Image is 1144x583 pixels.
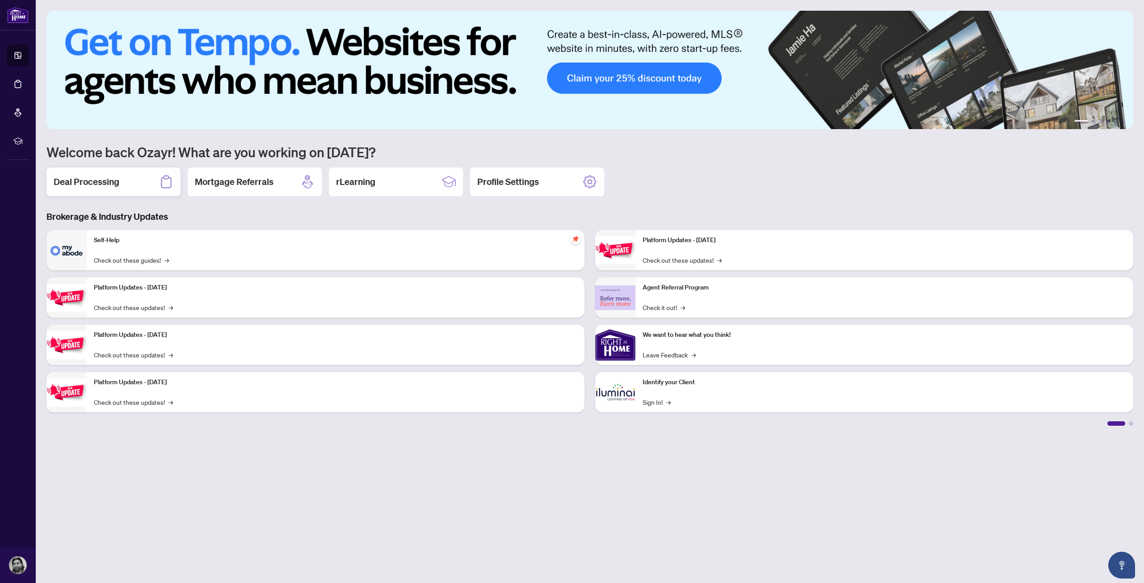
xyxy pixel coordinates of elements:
h1: Welcome back Ozayr! What are you working on [DATE]? [46,143,1133,160]
span: → [168,302,173,312]
p: Self-Help [94,235,577,245]
span: → [168,397,173,407]
button: 2 [1092,120,1096,124]
span: → [666,397,671,407]
a: Sign In!→ [643,397,671,407]
p: Platform Updates - [DATE] [94,377,577,387]
a: Check out these updates!→ [94,350,173,360]
p: Platform Updates - [DATE] [643,235,1126,245]
a: Check out these updates!→ [94,397,173,407]
h2: rLearning [336,176,375,188]
a: Leave Feedback→ [643,350,696,360]
h2: Mortgage Referrals [195,176,273,188]
a: Check it out!→ [643,302,685,312]
img: Agent Referral Program [595,285,635,310]
button: 4 [1106,120,1110,124]
a: Check out these guides!→ [94,255,169,265]
h3: Brokerage & Industry Updates [46,210,1133,223]
img: Self-Help [46,230,87,270]
span: → [717,255,722,265]
p: Identify your Client [643,377,1126,387]
span: → [681,302,685,312]
a: Check out these updates!→ [94,302,173,312]
button: 5 [1114,120,1117,124]
span: pushpin [570,234,581,244]
img: Platform Updates - September 16, 2025 [46,284,87,312]
p: Platform Updates - [DATE] [94,330,577,340]
img: logo [7,7,29,23]
img: Platform Updates - July 21, 2025 [46,331,87,359]
button: 1 [1074,120,1089,124]
img: Platform Updates - July 8, 2025 [46,378,87,407]
p: Agent Referral Program [643,283,1126,293]
button: Open asap [1108,552,1135,579]
span: → [691,350,696,360]
button: 3 [1099,120,1103,124]
p: Platform Updates - [DATE] [94,283,577,293]
img: Profile Icon [9,557,26,574]
img: Slide 0 [46,11,1133,129]
h2: Profile Settings [477,176,539,188]
img: Identify your Client [595,372,635,412]
img: We want to hear what you think! [595,325,635,365]
p: We want to hear what you think! [643,330,1126,340]
span: → [168,350,173,360]
h2: Deal Processing [54,176,119,188]
img: Platform Updates - June 23, 2025 [595,236,635,264]
a: Check out these updates!→ [643,255,722,265]
button: 6 [1121,120,1124,124]
span: → [164,255,169,265]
